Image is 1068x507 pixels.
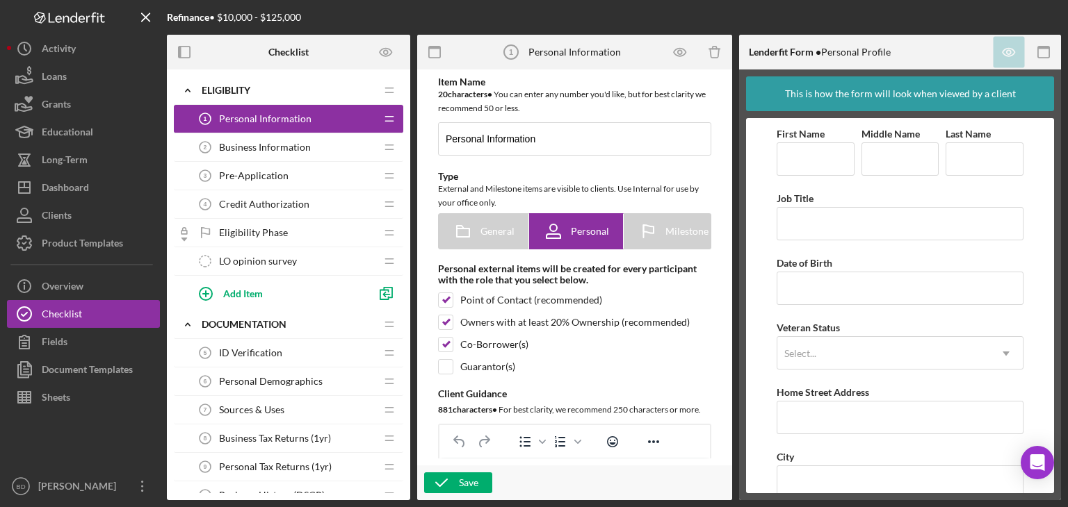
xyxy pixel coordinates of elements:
[7,174,160,201] button: Dashboard
[438,263,711,285] div: Personal external items will be created for every participant with the role that you select below.
[460,317,690,328] div: Owners with at least 20% Ownership (recommended)
[7,328,160,356] button: Fields
[438,88,711,115] div: You can enter any number you'd like, but for best clarity we recommend 50 or less.
[219,142,311,153] span: Business Information
[167,11,209,23] b: Refinance
[424,472,492,493] button: Save
[777,386,869,398] label: Home Street Address
[42,174,89,205] div: Dashboard
[219,461,332,472] span: Personal Tax Returns (1yr)
[7,356,160,383] button: Document Templates
[219,490,325,501] span: Business History (DSCR)
[7,272,160,300] button: Overview
[11,11,259,26] body: Rich Text Area. Press ALT-0 for help.
[219,113,311,124] span: Personal Information
[513,432,548,451] div: Bullet list
[7,90,160,118] button: Grants
[528,47,621,58] div: Personal Information
[219,227,288,238] span: Eligibility Phase
[204,378,207,385] tspan: 6
[204,349,207,356] tspan: 5
[549,432,583,451] div: Numbered list
[438,182,711,210] div: External and Milestone items are visible to clients. Use Internal for use by your office only.
[42,118,93,149] div: Educational
[42,63,67,94] div: Loans
[204,201,207,208] tspan: 4
[601,432,624,451] button: Emojis
[42,328,67,359] div: Fields
[204,406,207,413] tspan: 7
[438,171,711,182] div: Type
[202,319,375,330] div: Documentation
[42,90,71,122] div: Grants
[785,76,1016,111] div: This is how the form will look when viewed by a client
[642,432,665,451] button: Reveal or hide additional toolbar items
[7,383,160,411] button: Sheets
[448,432,471,451] button: Undo
[219,404,284,415] span: Sources & Uses
[438,388,711,399] div: Client Guidance
[219,347,282,358] span: ID Verification
[571,226,609,237] span: Personal
[749,46,821,58] b: Lenderfit Form •
[11,11,259,369] body: Rich Text Area. Press ALT-0 for help.
[219,170,289,181] span: Pre-Application
[219,199,309,210] span: Credit Authorization
[204,172,207,179] tspan: 3
[42,146,88,177] div: Long-Term
[204,115,207,122] tspan: 1
[35,472,125,504] div: [PERSON_NAME]
[7,118,160,146] button: Educational
[777,257,832,269] label: Date of Birth
[438,76,711,88] div: Item Name
[204,463,207,470] tspan: 9
[472,432,496,451] button: Redo
[480,226,515,237] span: General
[784,348,816,359] div: Select...
[438,89,492,99] b: 20 character s •
[459,472,478,493] div: Save
[7,35,160,63] button: Activity
[223,280,263,306] div: Add Item
[7,201,160,229] button: Clients
[219,256,297,267] span: LO opinion survey
[11,11,259,369] div: To get started, please click on the form to set up your personal profile. You'll only need to com...
[460,361,515,372] div: Guarantor(s)
[268,47,309,58] b: Checklist
[946,128,991,140] label: Last Name
[7,63,160,90] button: Loans
[438,403,711,417] div: For best clarity, we recommend 250 characters or more.
[7,229,160,257] button: Product Templates
[219,433,331,444] span: Business Tax Returns (1yr)
[11,13,242,40] strong: Welcome! We're looking forward to working with you.
[202,492,209,499] tspan: 10
[188,279,369,307] button: Add Item
[7,300,160,328] button: Checklist
[42,383,70,415] div: Sheets
[371,37,402,68] button: Preview as
[460,339,528,350] div: Co-Borrower(s)
[202,85,375,96] div: Eligiblity
[16,483,25,490] text: BD
[438,404,497,415] b: 881 character s •
[749,47,891,58] div: Personal Profile
[1021,446,1054,479] div: Open Intercom Messenger
[42,356,133,387] div: Document Templates
[42,272,83,304] div: Overview
[777,192,814,204] label: Job Title
[219,376,323,387] span: Personal Demographics
[509,48,513,56] tspan: 1
[7,146,160,174] button: Long-Term
[777,128,825,140] label: First Name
